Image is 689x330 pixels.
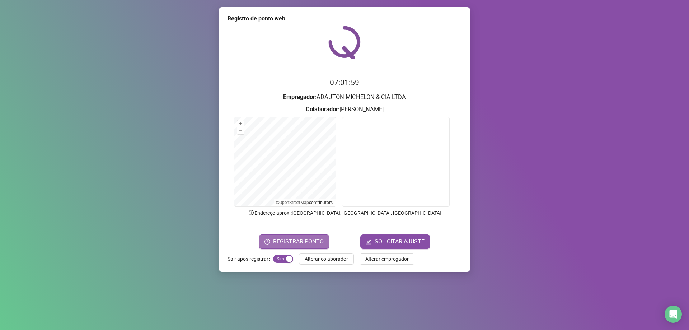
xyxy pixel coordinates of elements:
[283,94,315,101] strong: Empregador
[228,93,461,102] h3: : ADAUTON MICHELON & CIA LTDA
[273,237,324,246] span: REGISTRAR PONTO
[276,200,334,205] li: © contributors.
[248,209,254,216] span: info-circle
[279,200,309,205] a: OpenStreetMap
[228,209,461,217] p: Endereço aprox. : [GEOGRAPHIC_DATA], [GEOGRAPHIC_DATA], [GEOGRAPHIC_DATA]
[237,120,244,127] button: +
[228,14,461,23] div: Registro de ponto web
[366,239,372,245] span: edit
[360,253,414,265] button: Alterar empregador
[375,237,425,246] span: SOLICITAR AJUSTE
[228,253,273,265] label: Sair após registrar
[306,106,338,113] strong: Colaborador
[237,127,244,134] button: –
[259,234,329,249] button: REGISTRAR PONTO
[365,255,409,263] span: Alterar empregador
[228,105,461,114] h3: : [PERSON_NAME]
[360,234,430,249] button: editSOLICITAR AJUSTE
[330,78,359,87] time: 07:01:59
[665,306,682,323] div: Open Intercom Messenger
[299,253,354,265] button: Alterar colaborador
[305,255,348,263] span: Alterar colaborador
[328,26,361,59] img: QRPoint
[264,239,270,245] span: clock-circle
